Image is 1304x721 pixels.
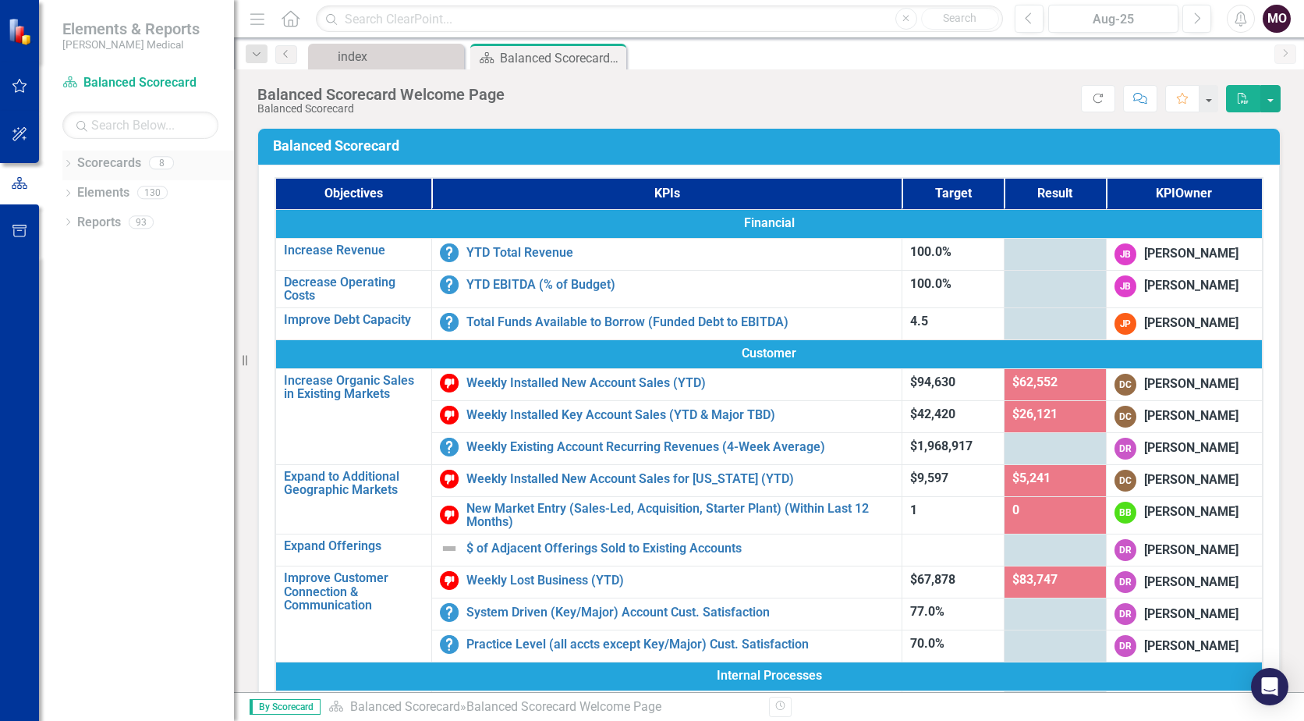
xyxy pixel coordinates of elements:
[8,17,35,44] img: ClearPoint Strategy
[466,606,894,620] a: System Driven (Key/Major) Account Cust. Satisfaction
[284,243,423,257] a: Increase Revenue
[910,439,973,453] span: $1,968,917
[910,471,948,485] span: $9,597
[910,503,917,517] span: 1
[910,572,955,587] span: $67,878
[1114,635,1136,657] div: DR
[466,408,894,422] a: Weekly Installed Key Account Sales (YTD & Major TBD)
[338,47,460,66] div: index
[1144,375,1238,393] div: [PERSON_NAME]
[910,244,951,259] span: 100.0%
[1114,406,1136,428] div: DC
[910,276,951,291] span: 100.0%
[910,407,955,421] span: $42,420
[1144,439,1238,457] div: [PERSON_NAME]
[1048,5,1178,33] button: Aug-25
[466,440,894,454] a: Weekly Existing Account Recurring Revenues (4-Week Average)
[1114,571,1136,593] div: DR
[129,215,154,229] div: 93
[1144,606,1238,623] div: [PERSON_NAME]
[273,138,1270,154] h3: Balanced Scorecard
[257,103,505,115] div: Balanced Scorecard
[466,472,894,486] a: Weekly Installed New Account Sales for [US_STATE] (YTD)
[1054,10,1173,29] div: Aug-25
[284,215,1254,233] span: Financial
[284,539,423,553] a: Expand Offerings
[316,5,1003,33] input: Search ClearPoint...
[1114,275,1136,297] div: JB
[284,313,423,327] a: Improve Debt Capacity
[137,186,168,200] div: 130
[440,470,459,488] img: Below Target
[440,539,459,558] img: Not Defined
[1144,245,1238,263] div: [PERSON_NAME]
[62,74,218,92] a: Balanced Scorecard
[1012,503,1019,517] span: 0
[1012,572,1058,587] span: $83,747
[1012,375,1058,389] span: $62,552
[466,502,894,529] a: New Market Entry (Sales-Led, Acquisition, Starter Plant) (Within Last 12 Months)
[466,278,894,292] a: YTD EBITDA (% of Budget)
[910,604,944,619] span: 77.0%
[77,154,141,172] a: Scorecards
[440,243,459,262] img: No Information
[1114,374,1136,396] div: DC
[466,246,894,260] a: YTD Total Revenue
[440,635,459,654] img: No Information
[62,38,200,51] small: [PERSON_NAME] Medical
[466,699,661,714] div: Balanced Scorecard Welcome Page
[466,638,894,652] a: Practice Level (all accts except Key/Major) Cust. Satisfaction
[1144,503,1238,521] div: [PERSON_NAME]
[1144,574,1238,591] div: [PERSON_NAME]
[312,47,460,66] a: index
[62,20,200,38] span: Elements & Reports
[284,470,423,497] a: Expand to Additional Geographic Markets
[466,574,894,588] a: Weekly Lost Business (YTD)
[1144,314,1238,332] div: [PERSON_NAME]
[284,275,423,303] a: Decrease Operating Costs
[284,374,423,401] a: Increase Organic Sales in Existing Markets
[440,406,459,424] img: Below Target
[440,313,459,332] img: No Information
[77,184,129,202] a: Elements
[1114,502,1136,524] div: BB
[440,438,459,456] img: No Information
[440,374,459,392] img: Below Target
[1144,638,1238,655] div: [PERSON_NAME]
[910,314,928,329] span: 4.5
[1012,471,1051,485] span: $5,241
[1144,542,1238,559] div: [PERSON_NAME]
[1144,277,1238,295] div: [PERSON_NAME]
[440,275,459,294] img: No Information
[1144,471,1238,489] div: [PERSON_NAME]
[943,12,976,24] span: Search
[257,86,505,103] div: Balanced Scorecard Welcome Page
[350,699,460,714] a: Balanced Scorecard
[284,667,1254,685] span: Internal Processes
[921,8,999,30] button: Search
[1012,407,1058,421] span: $26,121
[910,375,955,389] span: $94,630
[62,112,218,139] input: Search Below...
[1263,5,1291,33] button: MO
[77,214,121,232] a: Reports
[440,506,459,524] img: Below Target
[466,315,894,329] a: Total Funds Available to Borrow (Funded Debt to EBITDA)
[1114,470,1136,492] div: DC
[328,698,757,716] div: »
[1114,243,1136,265] div: JB
[440,571,459,590] img: Below Target
[1144,407,1238,425] div: [PERSON_NAME]
[440,603,459,622] img: No Information
[1114,438,1136,460] div: DR
[1114,539,1136,561] div: DR
[466,542,894,556] a: $ of Adjacent Offerings Sold to Existing Accounts
[149,157,174,170] div: 8
[1114,603,1136,625] div: DR
[1114,313,1136,335] div: JP
[284,571,423,613] a: Improve Customer Connection & Communication
[500,48,622,68] div: Balanced Scorecard Welcome Page
[1251,668,1288,705] div: Open Intercom Messenger
[250,699,321,715] span: By Scorecard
